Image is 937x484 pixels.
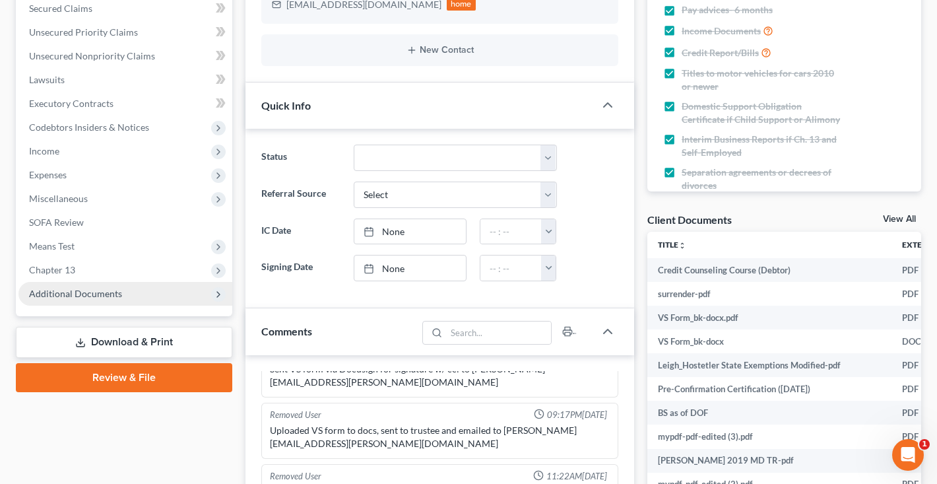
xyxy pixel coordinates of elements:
span: Unsecured Nonpriority Claims [29,50,155,61]
span: Miscellaneous [29,193,88,204]
label: Referral Source [255,182,347,208]
span: Credit Report/Bills [682,46,759,59]
span: Codebtors Insiders & Notices [29,121,149,133]
a: Titleunfold_more [658,240,686,250]
span: Secured Claims [29,3,92,14]
a: None [354,256,466,281]
span: Comments [261,325,312,337]
td: surrender-pdf [647,282,891,306]
span: Additional Documents [29,288,122,299]
label: Signing Date [255,255,347,281]
td: [PERSON_NAME] 2019 MD TR-pdf [647,449,891,473]
input: -- : -- [480,219,542,244]
span: Unsecured Priority Claims [29,26,138,38]
span: 09:17PM[DATE] [547,409,607,421]
a: Review & File [16,363,232,392]
a: SOFA Review [18,211,232,234]
td: Leigh_Hostetler State Exemptions Modified-pdf [647,353,891,377]
span: Domestic Support Obligation Certificate if Child Support or Alimony [682,100,841,126]
a: None [354,219,466,244]
input: -- : -- [480,256,542,281]
a: Lawsuits [18,68,232,92]
td: Credit Counseling Course (Debtor) [647,258,891,282]
div: Sent VS form via Docusign for signature w/ cc: to [PERSON_NAME][EMAIL_ADDRESS][PERSON_NAME][DOMAI... [270,363,610,389]
span: Quick Info [261,99,311,112]
span: Lawsuits [29,74,65,85]
span: Executory Contracts [29,98,113,109]
div: Removed User [270,409,321,421]
div: Uploaded VS form to docs, sent to trustee and emailed to [PERSON_NAME][EMAIL_ADDRESS][PERSON_NAME... [270,424,610,450]
a: Unsecured Nonpriority Claims [18,44,232,68]
iframe: Intercom live chat [892,439,924,471]
span: 11:22AM[DATE] [546,470,607,483]
span: SOFA Review [29,217,84,228]
a: Download & Print [16,327,232,358]
div: Client Documents [647,213,732,226]
td: VS Form_bk-docx [647,329,891,353]
div: Removed User [270,470,321,483]
span: Interim Business Reports if Ch. 13 and Self-Employed [682,133,841,159]
td: mypdf-pdf-edited (3).pdf [647,425,891,448]
label: IC Date [255,219,347,245]
label: Status [255,145,347,171]
td: VS Form_bk-docx.pdf [647,306,891,329]
i: unfold_more [678,242,686,250]
span: Income Documents [682,24,761,38]
a: View All [883,215,916,224]
span: Expenses [29,169,67,180]
input: Search... [447,322,552,344]
td: BS as of DOF [647,401,891,425]
a: Unsecured Priority Claims [18,20,232,44]
td: Pre-Confirmation Certification ([DATE]) [647,377,891,401]
span: Chapter 13 [29,264,75,275]
span: Income [29,145,59,156]
button: New Contact [272,45,608,55]
span: Pay advices- 6 months [682,3,773,17]
span: Means Test [29,240,75,252]
span: Titles to motor vehicles for cars 2010 or newer [682,67,841,93]
span: 1 [919,439,930,450]
a: Executory Contracts [18,92,232,116]
span: Separation agreements or decrees of divorces [682,166,841,192]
